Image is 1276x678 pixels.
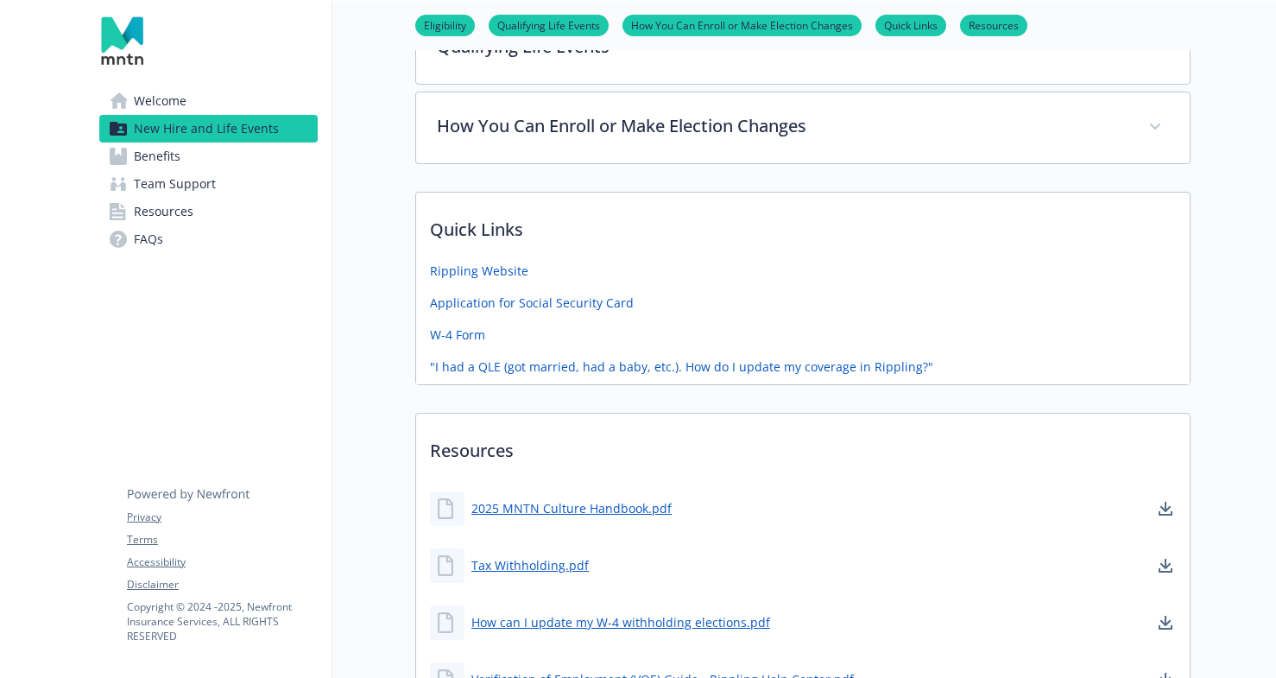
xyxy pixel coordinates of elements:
a: Team Support [99,170,318,198]
span: Resources [134,198,193,225]
a: Resources [99,198,318,225]
a: Quick Links [875,16,946,33]
a: W-4 Form [430,326,485,344]
a: New Hire and Life Events [99,115,318,143]
div: How You Can Enroll or Make Election Changes [416,92,1190,163]
a: "I had a QLE (got married, had a baby, etc.). How do I update my coverage in Rippling?" [430,358,933,376]
a: Accessibility [127,554,317,570]
span: Benefits [134,143,180,170]
p: How You Can Enroll or Make Election Changes [437,113,1128,139]
a: download document [1155,498,1176,519]
span: FAQs [134,225,163,253]
a: Rippling Website [430,262,528,280]
a: Privacy [127,510,317,525]
a: Eligibility [415,16,475,33]
a: Disclaimer [127,577,317,592]
a: Application for Social Security Card [430,294,634,312]
a: Terms [127,532,317,548]
a: FAQs [99,225,318,253]
a: How You Can Enroll or Make Election Changes [622,16,862,33]
a: Resources [960,16,1027,33]
a: download document [1155,555,1176,576]
a: How can I update my W-4 withholding elections.pdf [471,613,770,631]
span: Team Support [134,170,216,198]
a: download document [1155,612,1176,633]
p: Quick Links [416,193,1190,257]
p: Copyright © 2024 - 2025 , Newfront Insurance Services, ALL RIGHTS RESERVED [127,599,317,643]
a: Tax Withholding.pdf [471,556,589,574]
p: Resources [416,414,1190,478]
span: Welcome [134,87,186,115]
a: Benefits [99,143,318,170]
a: 2025 MNTN Culture Handbook.pdf [471,499,672,517]
a: Qualifying Life Events [489,16,609,33]
span: New Hire and Life Events [134,115,279,143]
a: Welcome [99,87,318,115]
